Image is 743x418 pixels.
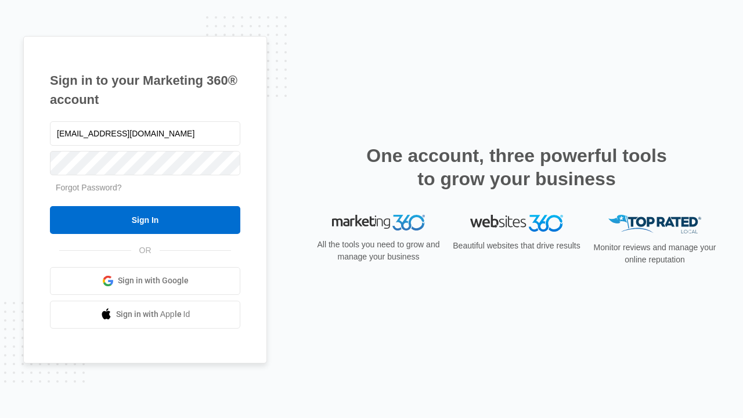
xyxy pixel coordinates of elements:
[118,275,189,287] span: Sign in with Google
[590,242,720,266] p: Monitor reviews and manage your online reputation
[50,121,240,146] input: Email
[313,239,443,263] p: All the tools you need to grow and manage your business
[50,206,240,234] input: Sign In
[131,244,160,257] span: OR
[452,240,582,252] p: Beautiful websites that drive results
[50,301,240,329] a: Sign in with Apple Id
[332,215,425,231] img: Marketing 360
[50,267,240,295] a: Sign in with Google
[363,144,670,190] h2: One account, three powerful tools to grow your business
[608,215,701,234] img: Top Rated Local
[56,183,122,192] a: Forgot Password?
[116,308,190,320] span: Sign in with Apple Id
[50,71,240,109] h1: Sign in to your Marketing 360® account
[470,215,563,232] img: Websites 360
